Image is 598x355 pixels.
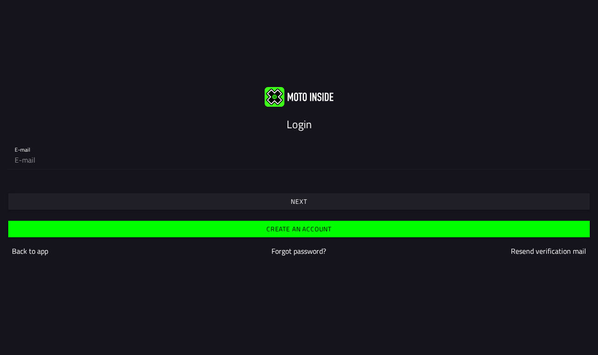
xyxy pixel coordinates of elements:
a: Back to app [12,246,48,257]
ion-text: Login [287,116,312,132]
a: Resend verification mail [511,246,586,257]
a: Forgot password? [271,246,326,257]
input: E-mail [15,151,583,169]
ion-button: Create an account [8,221,590,237]
ion-text: Next [291,198,307,205]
